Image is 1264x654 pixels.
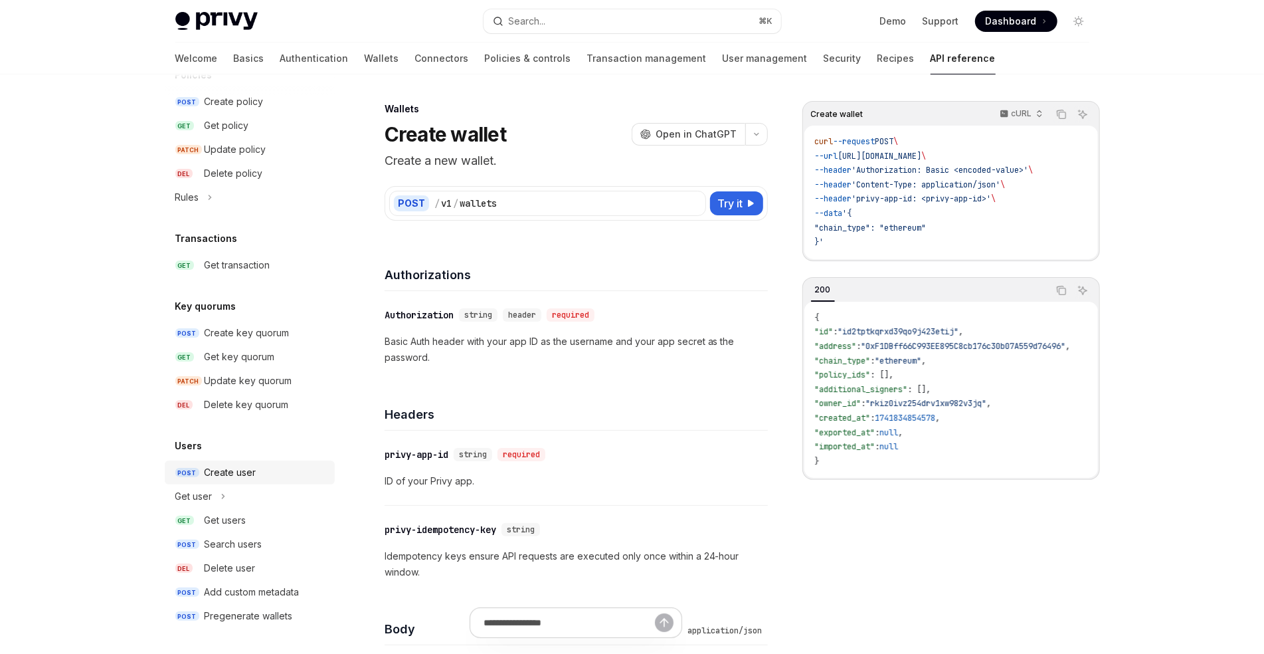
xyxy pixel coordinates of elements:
[175,468,199,478] span: POST
[385,523,496,536] div: privy-idempotency-key
[165,345,335,369] a: GETGet key quorum
[923,15,959,28] a: Support
[922,356,927,366] span: ,
[165,461,335,485] a: POSTCreate user
[205,584,300,600] div: Add custom metadata
[165,580,335,604] a: POSTAdd custom metadata
[165,185,335,209] button: Toggle Rules section
[205,257,270,273] div: Get transaction
[857,341,861,352] span: :
[852,193,992,204] span: 'privy-app-id: <privy-app-id>'
[815,208,843,219] span: --data
[815,413,871,423] span: "created_at"
[509,13,546,29] div: Search...
[834,136,875,147] span: --request
[385,548,768,580] p: Idempotency keys ensure API requests are executed only once within a 24-hour window.
[880,441,899,452] span: null
[385,448,448,461] div: privy-app-id
[441,197,452,210] div: v1
[175,438,203,454] h5: Users
[815,312,820,323] span: {
[205,512,246,528] div: Get users
[205,397,289,413] div: Delete key quorum
[899,427,903,438] span: ,
[365,43,399,74] a: Wallets
[1053,106,1070,123] button: Copy the contents from the code block
[485,43,571,74] a: Policies & controls
[175,12,258,31] img: light logo
[815,356,871,366] span: "chain_type"
[815,165,852,175] span: --header
[507,524,535,535] span: string
[875,413,936,423] span: 1741834854578
[508,310,536,320] span: header
[718,195,743,211] span: Try it
[165,508,335,532] a: GETGet users
[165,532,335,556] a: POSTSearch users
[165,604,335,628] a: POSTPregenerate wallets
[415,43,469,74] a: Connectors
[811,109,863,120] span: Create wallet
[723,43,808,74] a: User management
[385,334,768,366] p: Basic Auth header with your app ID as the username and your app secret as the password.
[875,441,880,452] span: :
[175,261,194,271] span: GET
[205,373,292,389] div: Update key quorum
[975,11,1057,32] a: Dashboard
[385,122,506,146] h1: Create wallet
[280,43,349,74] a: Authentication
[811,282,835,298] div: 200
[165,253,335,277] a: GETGet transaction
[815,223,927,233] span: "chain_type": "ethereum"
[165,162,335,185] a: DELDelete policy
[165,138,335,162] a: PATCHUpdate policy
[205,94,264,110] div: Create policy
[234,43,264,74] a: Basics
[815,398,861,409] span: "owner_id"
[815,193,852,204] span: --header
[861,341,1066,352] span: "0xF1DBff66C993EE895C8cb176c30b07A559d76496"
[205,165,263,181] div: Delete policy
[459,449,487,460] span: string
[453,197,458,210] div: /
[385,266,768,284] h4: Authorizations
[1029,165,1034,175] span: \
[205,142,266,158] div: Update policy
[205,608,293,624] div: Pregenerate wallets
[165,114,335,138] a: GETGet policy
[866,398,987,409] span: "rkiz0ivz254drv1xw982v3jq"
[205,349,275,365] div: Get key quorum
[959,326,964,337] span: ,
[931,43,996,74] a: API reference
[838,151,922,162] span: [URL][DOMAIN_NAME]
[205,465,256,481] div: Create user
[894,136,899,147] span: \
[824,43,861,74] a: Security
[992,193,996,204] span: \
[1068,11,1089,32] button: Toggle dark mode
[875,427,880,438] span: :
[1012,108,1032,119] p: cURL
[175,400,193,410] span: DEL
[175,298,236,314] h5: Key quorums
[385,152,768,170] p: Create a new wallet.
[484,608,655,637] input: Ask a question...
[165,393,335,417] a: DELDelete key quorum
[880,427,899,438] span: null
[1074,282,1091,299] button: Ask AI
[175,97,199,107] span: POST
[815,370,871,380] span: "policy_ids"
[165,485,335,508] button: Toggle Get user section
[871,356,875,366] span: :
[385,102,768,116] div: Wallets
[175,516,194,526] span: GET
[815,237,824,247] span: }'
[843,208,852,219] span: '{
[1001,179,1006,190] span: \
[815,441,875,452] span: "imported_at"
[497,448,545,461] div: required
[385,473,768,489] p: ID of your Privy app.
[175,145,202,155] span: PATCH
[815,326,834,337] span: "id"
[175,564,193,574] span: DEL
